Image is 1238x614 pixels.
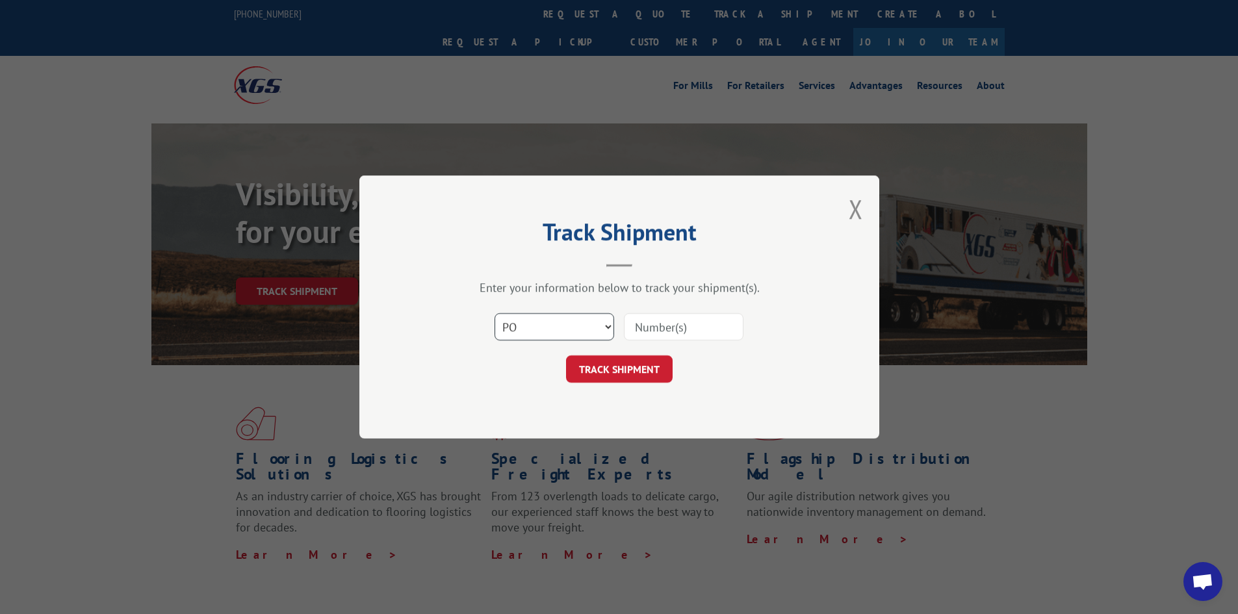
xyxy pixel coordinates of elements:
[566,355,673,383] button: TRACK SHIPMENT
[424,223,814,248] h2: Track Shipment
[624,313,743,340] input: Number(s)
[849,192,863,226] button: Close modal
[424,280,814,295] div: Enter your information below to track your shipment(s).
[1183,562,1222,601] div: Open chat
